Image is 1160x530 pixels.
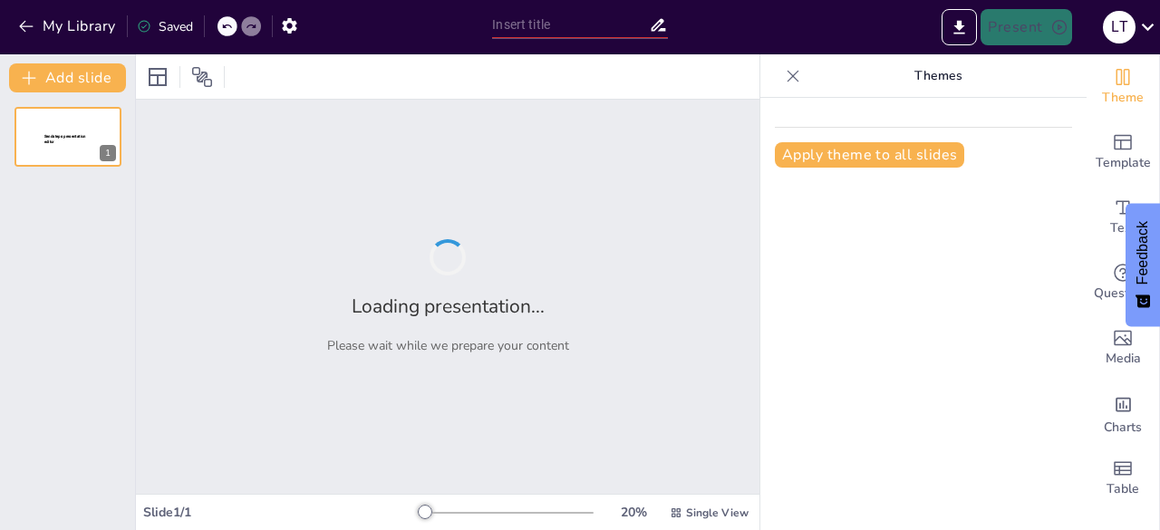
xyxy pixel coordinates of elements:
span: Sendsteps presentation editor [44,134,86,144]
div: Change the overall theme [1087,54,1159,120]
div: Layout [143,63,172,92]
span: Table [1107,479,1139,499]
div: Add a table [1087,446,1159,511]
span: Template [1096,153,1151,173]
div: 1 [100,145,116,161]
button: My Library [14,12,123,41]
div: L T [1103,11,1136,43]
p: Please wait while we prepare your content [327,337,569,354]
span: Feedback [1135,221,1151,284]
button: Present [981,9,1071,45]
div: Add ready made slides [1087,120,1159,185]
div: Saved [137,18,193,35]
div: Add images, graphics, shapes or video [1087,315,1159,381]
span: Theme [1102,88,1144,108]
div: Slide 1 / 1 [143,504,420,521]
button: Feedback - Show survey [1126,203,1160,326]
h2: Loading presentation... [352,294,545,319]
div: Add text boxes [1087,185,1159,250]
span: Position [191,66,213,88]
button: L T [1103,9,1136,45]
span: Media [1106,349,1141,369]
span: Text [1110,218,1136,238]
span: Single View [686,506,749,520]
span: Questions [1094,284,1153,304]
input: Insert title [492,12,648,38]
div: Get real-time input from your audience [1087,250,1159,315]
div: 1 [14,107,121,167]
span: Charts [1104,418,1142,438]
button: Apply theme to all slides [775,142,964,168]
p: Themes [807,54,1068,98]
button: Add slide [9,63,126,92]
div: 20 % [612,504,655,521]
button: Export to PowerPoint [942,9,977,45]
div: Add charts and graphs [1087,381,1159,446]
